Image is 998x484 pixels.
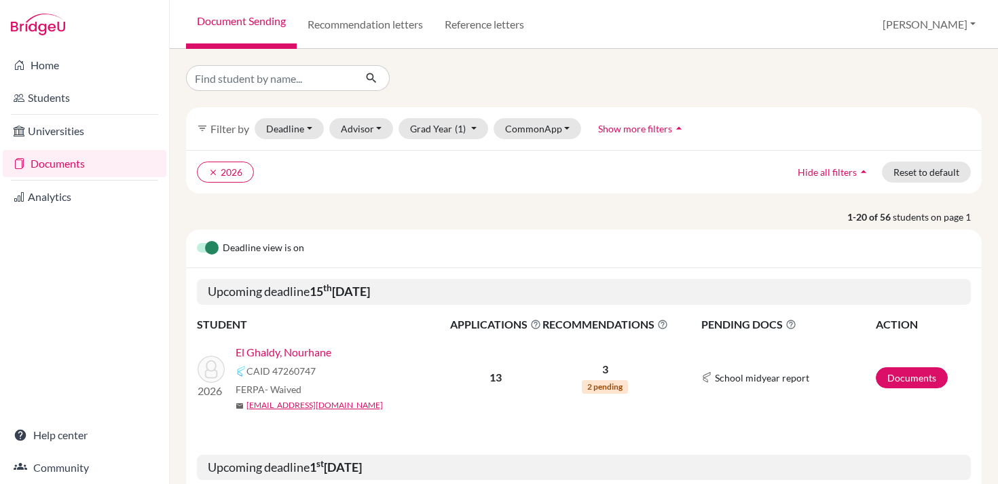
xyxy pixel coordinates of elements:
[3,454,166,481] a: Community
[11,14,65,35] img: Bridge-U
[798,166,857,178] span: Hide all filters
[494,118,582,139] button: CommonApp
[198,383,225,399] p: 2026
[246,399,383,411] a: [EMAIL_ADDRESS][DOMAIN_NAME]
[450,316,541,333] span: APPLICATIONS
[715,371,809,385] span: School midyear report
[876,12,982,37] button: [PERSON_NAME]
[542,361,668,377] p: 3
[786,162,882,183] button: Hide all filtersarrow_drop_up
[3,117,166,145] a: Universities
[598,123,672,134] span: Show more filters
[236,344,331,360] a: El Ghaldy, Nourhane
[701,372,712,383] img: Common App logo
[329,118,394,139] button: Advisor
[893,210,982,224] span: students on page 1
[197,455,971,481] h5: Upcoming deadline
[310,284,370,299] b: 15 [DATE]
[197,316,449,333] th: STUDENT
[857,165,870,179] i: arrow_drop_up
[246,364,316,378] span: CAID 47260747
[3,183,166,210] a: Analytics
[489,371,502,384] b: 13
[223,240,304,257] span: Deadline view is on
[672,122,686,135] i: arrow_drop_up
[3,52,166,79] a: Home
[186,65,354,91] input: Find student by name...
[587,118,697,139] button: Show more filtersarrow_drop_up
[582,380,628,394] span: 2 pending
[236,382,301,396] span: FERPA
[399,118,488,139] button: Grad Year(1)
[3,422,166,449] a: Help center
[882,162,971,183] button: Reset to default
[875,316,971,333] th: ACTION
[255,118,324,139] button: Deadline
[3,150,166,177] a: Documents
[208,168,218,177] i: clear
[236,402,244,410] span: mail
[323,282,332,293] sup: th
[847,210,893,224] strong: 1-20 of 56
[197,123,208,134] i: filter_list
[210,122,249,135] span: Filter by
[876,367,948,388] a: Documents
[455,123,466,134] span: (1)
[316,458,324,469] sup: st
[198,356,225,383] img: El Ghaldy, Nourhane
[197,279,971,305] h5: Upcoming deadline
[3,84,166,111] a: Students
[197,162,254,183] button: clear2026
[701,316,874,333] span: PENDING DOCS
[236,366,246,377] img: Common App logo
[265,384,301,395] span: - Waived
[542,316,668,333] span: RECOMMENDATIONS
[310,460,362,474] b: 1 [DATE]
